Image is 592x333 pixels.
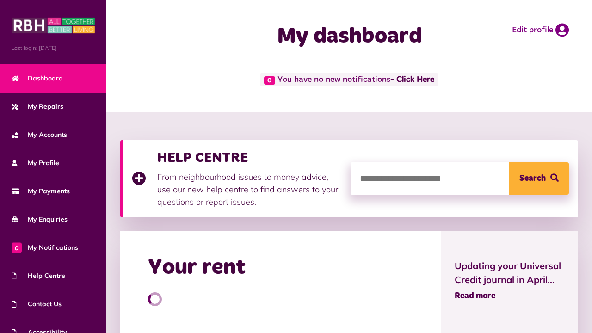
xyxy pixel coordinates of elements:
[390,76,434,84] a: - Click Here
[12,299,62,309] span: Contact Us
[12,74,63,83] span: Dashboard
[157,171,341,208] p: From neighbourhood issues to money advice, use our new help centre to find answers to your questi...
[12,44,95,52] span: Last login: [DATE]
[264,76,275,85] span: 0
[12,271,65,281] span: Help Centre
[12,16,95,35] img: MyRBH
[455,292,495,300] span: Read more
[12,243,78,253] span: My Notifications
[12,102,63,111] span: My Repairs
[237,23,462,50] h1: My dashboard
[455,259,564,287] span: Updating your Universal Credit journal in April...
[12,215,68,224] span: My Enquiries
[12,158,59,168] span: My Profile
[12,130,67,140] span: My Accounts
[455,259,564,302] a: Updating your Universal Credit journal in April... Read more
[12,186,70,196] span: My Payments
[509,162,569,195] button: Search
[157,149,341,166] h3: HELP CENTRE
[260,73,438,86] span: You have no new notifications
[12,242,22,253] span: 0
[519,162,546,195] span: Search
[512,23,569,37] a: Edit profile
[148,254,246,281] h2: Your rent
